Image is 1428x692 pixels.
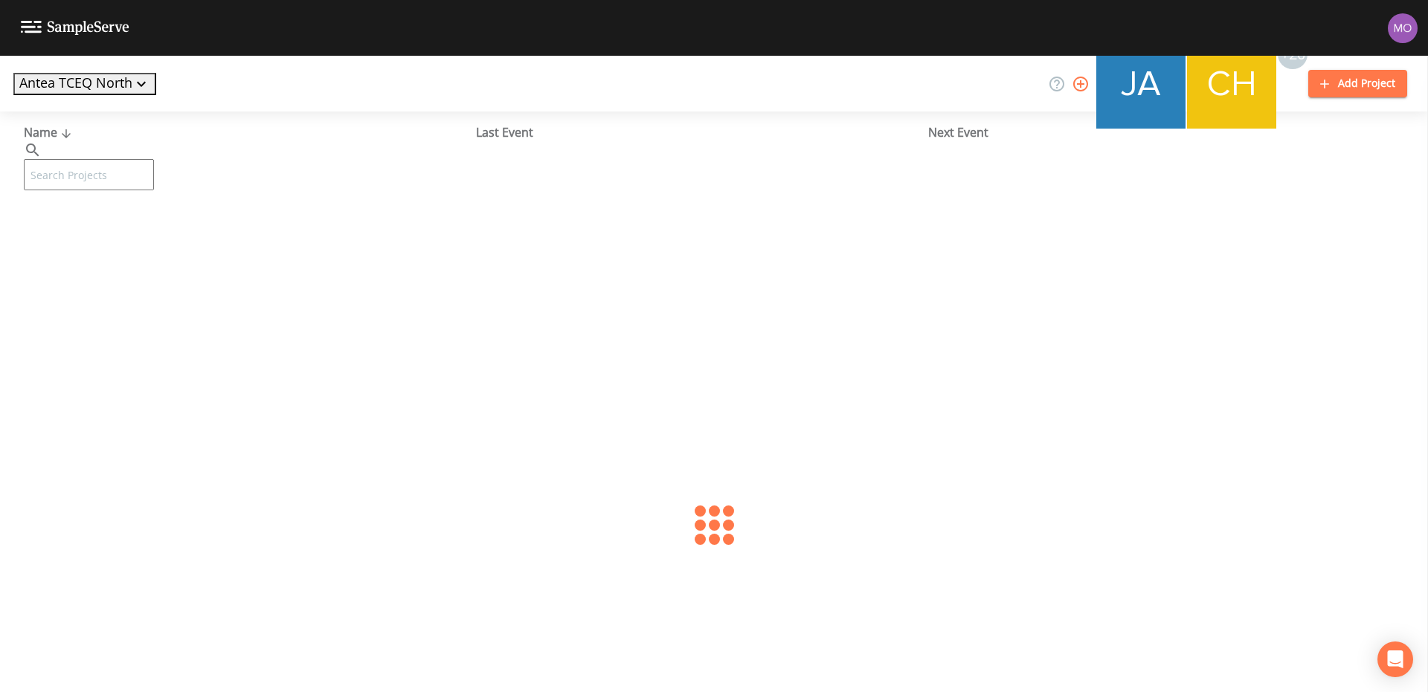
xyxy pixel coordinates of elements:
button: Add Project [1308,70,1407,97]
input: Search Projects [24,159,154,190]
span: Name [24,124,75,140]
div: Open Intercom Messenger [1377,641,1413,677]
div: Charles Medina [1186,39,1277,129]
img: 2e773653e59f91cc345d443c311a9659 [1096,39,1186,129]
div: Next Event [928,123,1380,141]
div: James Whitmire [1096,39,1186,129]
img: logo [21,21,129,35]
img: c74b8b8b1c7a9d34f67c5e0ca157ed15 [1187,39,1276,129]
img: 4e251478aba98ce068fb7eae8f78b90c [1388,13,1418,43]
button: Antea TCEQ North [13,73,156,95]
div: Last Event [476,123,928,141]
